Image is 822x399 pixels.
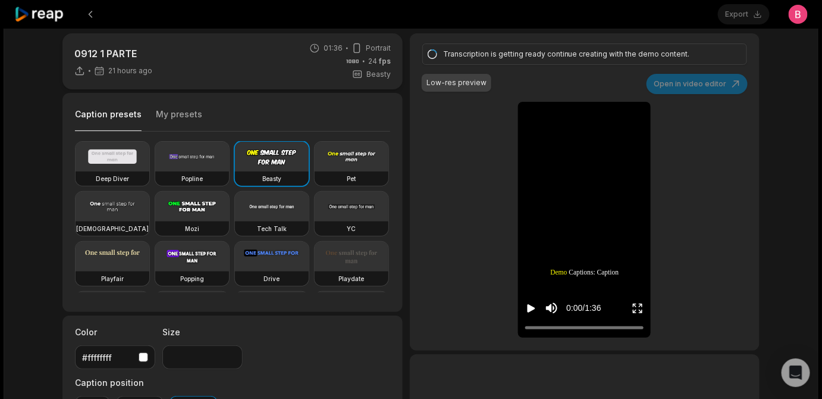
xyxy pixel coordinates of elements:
[339,274,365,283] h3: Playdate
[156,108,202,131] button: My presets
[257,224,287,233] h3: Tech Talk
[82,351,134,364] div: #ffffffff
[347,224,356,233] h3: YC
[324,43,343,54] span: 01:36
[347,174,356,183] h3: Pet
[96,174,129,183] h3: Deep Diver
[108,66,152,76] span: 21 hours ago
[366,43,391,54] span: Portrait
[379,57,391,66] span: fps
[74,46,152,61] p: 0912 1 PARTE
[264,274,280,283] h3: Drive
[75,108,142,132] button: Caption presets
[75,345,155,369] button: #ffffffff
[101,274,124,283] h3: Playfair
[262,174,281,183] h3: Beasty
[76,224,149,233] h3: [DEMOGRAPHIC_DATA]
[75,376,218,389] label: Caption position
[525,297,537,319] button: Play video
[366,69,391,80] span: Beasty
[181,174,203,183] h3: Popline
[597,267,619,278] span: Caption
[566,302,601,314] div: 0:00 / 1:36
[162,326,243,338] label: Size
[185,224,199,233] h3: Mozi
[632,297,644,319] button: Enter Fullscreen
[426,77,487,88] div: Low-res preview
[75,326,155,338] label: Color
[180,274,204,283] h3: Popping
[544,301,559,316] button: Mute sound
[550,267,567,278] span: Demo
[368,56,391,67] span: 24
[569,267,595,278] span: Captions:
[443,49,723,60] div: Transcription is getting ready continue creating with the demo content.
[782,359,810,387] div: Open Intercom Messenger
